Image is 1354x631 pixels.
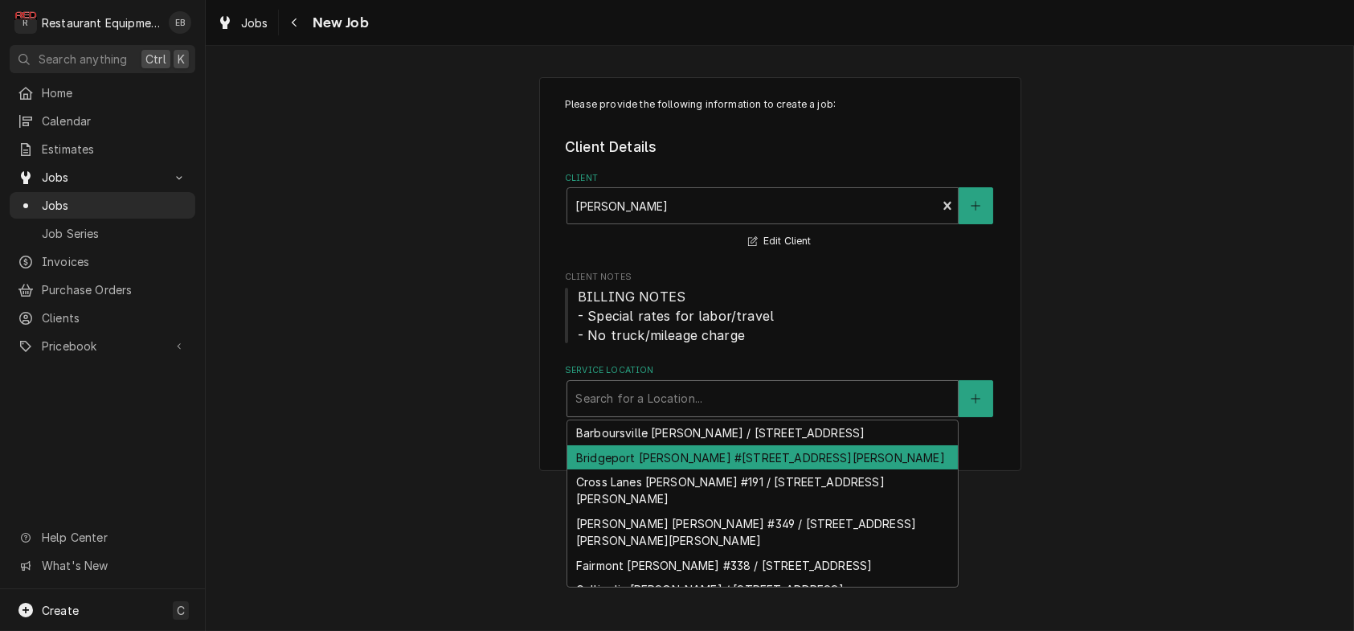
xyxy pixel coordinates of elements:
a: Clients [10,305,195,331]
span: Pricebook [42,338,163,354]
span: Clients [42,309,187,326]
span: Client Notes [565,287,995,345]
span: What's New [42,557,186,574]
div: Emily Bird's Avatar [169,11,191,34]
div: Service Location [565,364,995,416]
legend: Client Details [565,137,995,158]
span: Home [42,84,187,101]
a: Go to Pricebook [10,333,195,359]
span: Ctrl [145,51,166,68]
div: R [14,11,37,34]
a: Go to Jobs [10,164,195,191]
button: Navigate back [282,10,308,35]
button: Search anythingCtrlK [10,45,195,73]
div: Client [565,172,995,252]
div: [PERSON_NAME] [PERSON_NAME] #349 / [STREET_ADDRESS][PERSON_NAME][PERSON_NAME] [567,511,958,553]
span: Create [42,604,79,617]
span: Client Notes [565,271,995,284]
a: Invoices [10,248,195,275]
div: Fairmont [PERSON_NAME] #338 / [STREET_ADDRESS] [567,553,958,578]
span: Jobs [241,14,268,31]
div: Bridgeport [PERSON_NAME] #[STREET_ADDRESS][PERSON_NAME] [567,445,958,470]
div: Job Create/Update [539,77,1021,472]
div: Cross Lanes [PERSON_NAME] #191 / [STREET_ADDRESS][PERSON_NAME] [567,469,958,511]
a: Jobs [10,192,195,219]
div: Gallipolis [PERSON_NAME] / [STREET_ADDRESS] [567,577,958,602]
a: Purchase Orders [10,277,195,303]
a: Go to Help Center [10,524,195,551]
button: Create New Location [959,380,992,417]
div: EB [169,11,191,34]
div: Job Create/Update Form [565,97,995,417]
p: Please provide the following information to create a job: [565,97,995,112]
a: Home [10,80,195,106]
button: Create New Client [959,187,992,224]
span: Calendar [42,113,187,129]
span: BILLING NOTES - Special rates for labor/travel - No truck/mileage charge [578,289,774,343]
div: Restaurant Equipment Diagnostics's Avatar [14,11,37,34]
svg: Create New Client [971,200,980,211]
span: Invoices [42,253,187,270]
div: Restaurant Equipment Diagnostics [42,14,160,31]
span: Help Center [42,529,186,546]
a: Estimates [10,136,195,162]
a: Go to What's New [10,552,195,579]
span: Estimates [42,141,187,158]
span: Search anything [39,51,127,68]
span: Purchase Orders [42,281,187,298]
span: New Job [308,12,369,34]
label: Client [565,172,995,185]
span: Jobs [42,197,187,214]
a: Job Series [10,220,195,247]
span: K [178,51,185,68]
svg: Create New Location [971,393,980,404]
span: C [177,602,185,619]
a: Jobs [211,10,275,36]
span: Job Series [42,225,187,242]
a: Calendar [10,108,195,134]
div: Client Notes [565,271,995,344]
button: Edit Client [746,232,813,252]
label: Service Location [565,364,995,377]
span: Jobs [42,169,163,186]
div: Barboursville [PERSON_NAME] / [STREET_ADDRESS] [567,420,958,445]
